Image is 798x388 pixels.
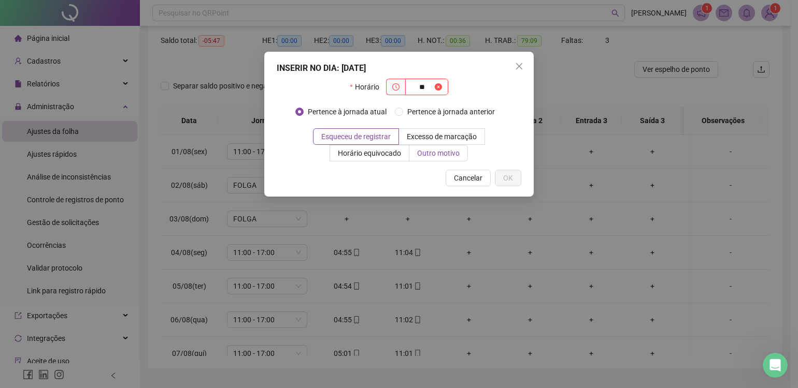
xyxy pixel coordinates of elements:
[407,132,477,141] span: Excesso de marcação
[392,83,400,91] span: clock-circle
[321,132,391,141] span: Esqueceu de registrar
[304,106,391,117] span: Pertence à jornada atual
[446,170,491,186] button: Cancelar
[417,149,460,157] span: Outro motivo
[515,62,523,70] span: close
[277,62,521,74] div: INSERIR NO DIA : [DATE]
[350,79,386,95] label: Horário
[763,353,788,378] iframe: Intercom live chat
[511,58,528,74] button: Close
[338,149,401,157] span: Horário equivocado
[454,172,482,184] span: Cancelar
[403,106,499,117] span: Pertence à jornada anterior
[495,170,521,186] button: OK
